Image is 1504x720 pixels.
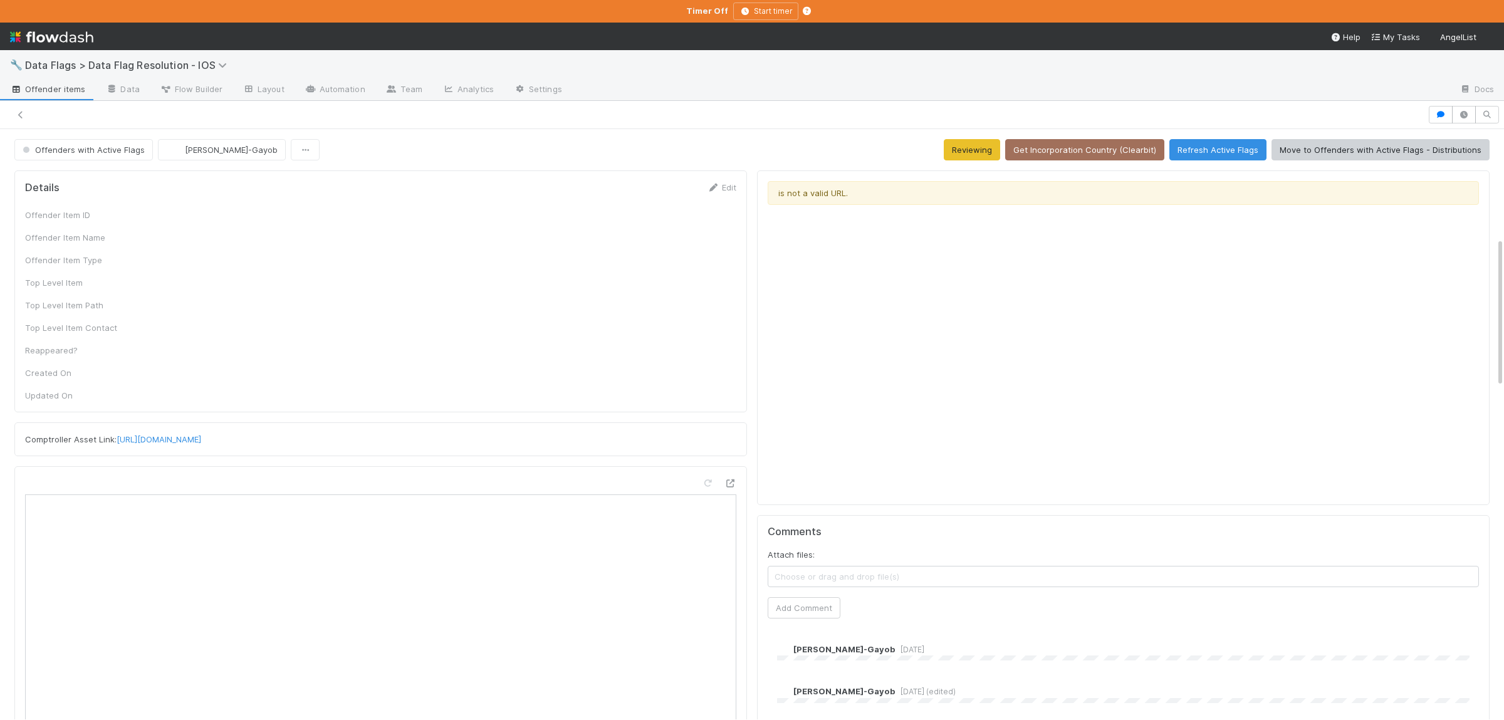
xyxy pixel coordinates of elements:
[232,80,295,100] a: Layout
[25,254,119,266] div: Offender Item Type
[10,83,85,95] span: Offender items
[25,321,119,334] div: Top Level Item Contact
[20,145,145,155] span: Offenders with Active Flags
[768,597,840,618] button: Add Comment
[1371,31,1420,43] a: My Tasks
[185,145,278,155] span: [PERSON_NAME]-Gayob
[707,182,736,192] a: Edit
[25,209,119,221] div: Offender Item ID
[25,389,119,402] div: Updated On
[896,645,924,654] span: [DATE]
[768,548,815,561] label: Attach files:
[896,687,956,696] span: [DATE] (edited)
[944,139,1000,160] button: Reviewing
[14,139,153,160] button: Offenders with Active Flags
[25,299,119,311] div: Top Level Item Path
[160,83,222,95] span: Flow Builder
[25,59,233,71] span: Data Flags > Data Flag Resolution - IOS
[1371,32,1420,42] span: My Tasks
[1440,32,1476,42] span: AngelList
[150,80,232,100] a: Flow Builder
[768,566,1478,587] span: Choose or drag and drop file(s)
[793,686,896,696] span: [PERSON_NAME]-Gayob
[733,3,798,20] button: Start timer
[432,80,504,100] a: Analytics
[1169,139,1266,160] button: Refresh Active Flags
[1449,80,1504,100] a: Docs
[117,434,201,444] a: [URL][DOMAIN_NAME]
[25,367,119,379] div: Created On
[768,526,1479,538] h5: Comments
[158,139,286,160] button: [PERSON_NAME]-Gayob
[777,643,790,655] img: avatar_45aa71e2-cea6-4b00-9298-a0421aa61a2d.png
[25,182,60,194] h5: Details
[25,344,119,357] div: Reappeared?
[10,60,23,70] span: 🔧
[1481,31,1494,44] img: avatar_55b415e2-df6a-4422-95b4-4512075a58f2.png
[375,80,432,100] a: Team
[504,80,572,100] a: Settings
[95,80,149,100] a: Data
[169,143,181,156] img: avatar_45aa71e2-cea6-4b00-9298-a0421aa61a2d.png
[1005,139,1164,160] button: Get Incorporation Country (Clearbit)
[1330,31,1360,43] div: Help
[777,686,790,698] img: avatar_45aa71e2-cea6-4b00-9298-a0421aa61a2d.png
[295,80,375,100] a: Automation
[686,6,728,16] strong: Timer Off
[1272,139,1490,160] button: Move to Offenders with Active Flags - Distributions
[25,231,119,244] div: Offender Item Name
[793,644,896,654] span: [PERSON_NAME]-Gayob
[25,276,119,289] div: Top Level Item
[25,434,201,444] span: Comptroller Asset Link:
[768,181,1479,205] div: is not a valid URL.
[10,26,93,48] img: logo-inverted-e16ddd16eac7371096b0.svg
